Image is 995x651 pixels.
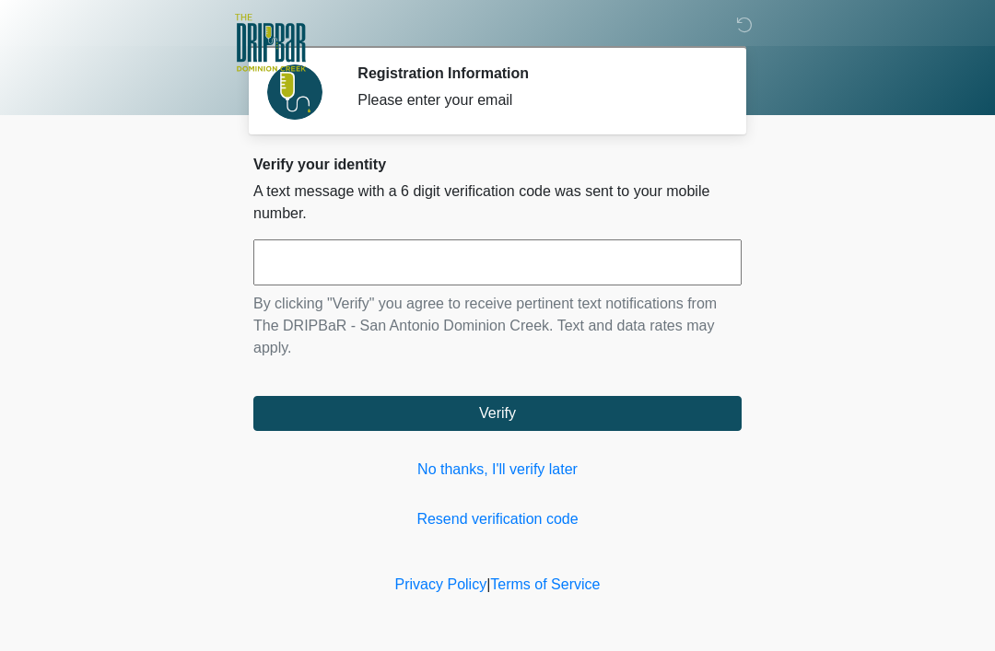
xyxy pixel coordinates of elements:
img: Agent Avatar [267,64,322,120]
a: Resend verification code [253,508,742,530]
a: | [486,576,490,592]
a: Terms of Service [490,576,600,592]
p: By clicking "Verify" you agree to receive pertinent text notifications from The DRIPBaR - San Ant... [253,293,742,359]
a: Privacy Policy [395,576,487,592]
h2: Verify your identity [253,156,742,173]
div: Please enter your email [357,89,714,111]
p: A text message with a 6 digit verification code was sent to your mobile number. [253,180,742,225]
img: The DRIPBaR - San Antonio Dominion Creek Logo [235,14,306,75]
a: No thanks, I'll verify later [253,459,742,481]
button: Verify [253,396,742,431]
